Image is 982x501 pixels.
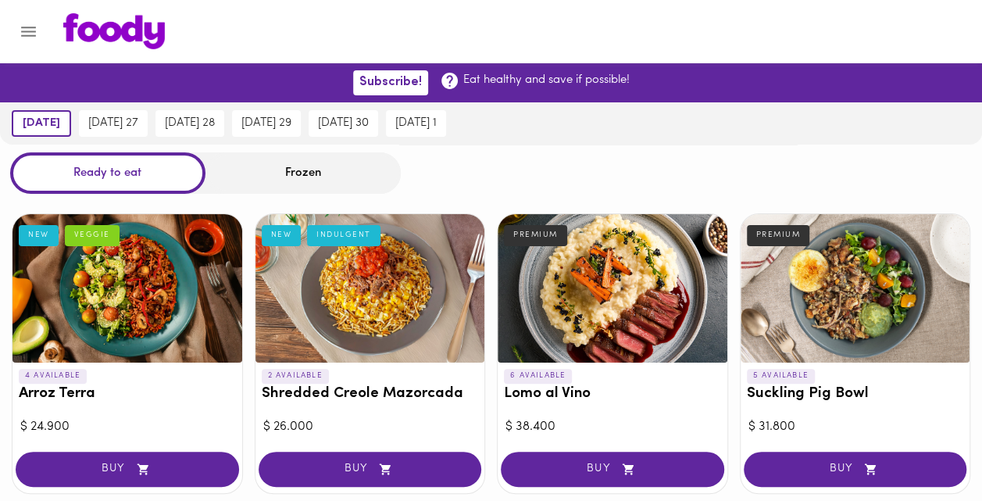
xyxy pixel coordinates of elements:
font: BUY [587,463,611,476]
div: INDULGENT [307,225,380,245]
button: [DATE] 1 [386,110,446,137]
span: [DATE] [23,116,60,131]
button: BUY [744,452,967,487]
div: NEW [262,225,302,245]
div: PREMIUM [504,225,567,245]
font: BUY [102,463,126,476]
div: Bowl de Lechona [741,214,970,363]
span: [DATE] 30 [318,116,369,131]
div: Lomo al Vino [498,214,727,363]
button: [DATE] 27 [79,110,148,137]
div: Ready to eat [10,152,205,194]
p: 4 AVAILABLE [19,369,87,383]
button: Menu [9,13,48,51]
div: Mazorcada Criolla Desmechada [255,214,485,363]
h3: Shredded Creole Mazorcada [262,386,479,403]
span: [DATE] 27 [88,116,138,131]
div: PREMIUM [747,225,810,245]
span: [DATE] 29 [241,116,291,131]
div: $ 31.800 [748,418,962,436]
font: BUY [344,463,368,476]
div: $ 24.900 [20,418,234,436]
div: Frozen [205,152,401,194]
div: $ 38.400 [505,418,720,436]
button: BUY [259,452,482,487]
button: [DATE] 29 [232,110,301,137]
h3: Lomo al Vino [504,386,721,403]
div: Arroz Terra [12,214,242,363]
button: [DATE] [12,110,71,137]
span: [DATE] 28 [165,116,215,131]
iframe: Messagebird Livechat Widget [891,410,966,485]
span: [DATE] 1 [395,116,437,131]
button: [DATE] 28 [155,110,224,137]
p: 6 AVAILABLE [504,369,572,383]
font: BUY [829,463,853,476]
p: Eat healthy and save if possible! [463,72,630,88]
span: Subscribe! [359,75,422,90]
p: 5 AVAILABLE [747,369,815,383]
button: [DATE] 30 [309,110,378,137]
div: VEGGIE [65,225,120,245]
img: logo.png [63,13,165,49]
button: Subscribe! [353,70,428,95]
h3: Suckling Pig Bowl [747,386,964,403]
div: NEW [19,225,59,245]
button: BUY [501,452,724,487]
button: BUY [16,452,239,487]
div: $ 26.000 [263,418,477,436]
p: 2 AVAILABLE [262,369,329,383]
h3: Arroz Terra [19,386,236,403]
